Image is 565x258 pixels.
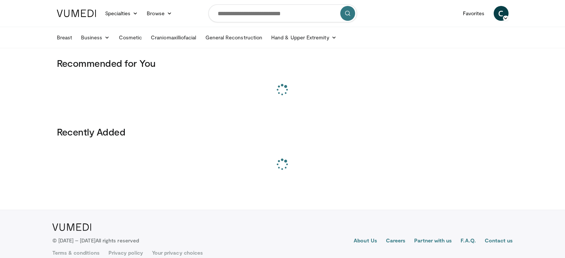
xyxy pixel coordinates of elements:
[101,6,143,21] a: Specialties
[485,237,513,246] a: Contact us
[57,10,96,17] img: VuMedi Logo
[267,30,341,45] a: Hand & Upper Extremity
[57,57,509,69] h3: Recommended for You
[152,249,203,257] a: Your privacy choices
[114,30,147,45] a: Cosmetic
[52,30,77,45] a: Breast
[461,237,475,246] a: F.A.Q.
[52,237,139,244] p: © [DATE] – [DATE]
[52,223,91,231] img: VuMedi Logo
[414,237,452,246] a: Partner with us
[146,30,201,45] a: Craniomaxilliofacial
[494,6,509,21] a: C
[201,30,267,45] a: General Reconstruction
[208,4,357,22] input: Search topics, interventions
[108,249,143,257] a: Privacy policy
[52,249,100,257] a: Terms & conditions
[77,30,114,45] a: Business
[386,237,406,246] a: Careers
[142,6,176,21] a: Browse
[95,237,139,244] span: All rights reserved
[57,126,509,138] h3: Recently Added
[458,6,489,21] a: Favorites
[354,237,377,246] a: About Us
